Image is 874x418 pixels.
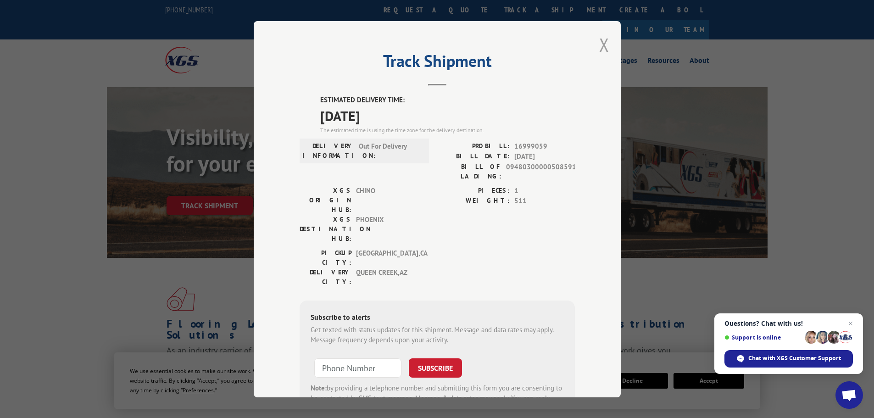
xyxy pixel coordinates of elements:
div: Get texted with status updates for this shipment. Message and data rates may apply. Message frequ... [311,324,564,345]
label: DELIVERY INFORMATION: [302,141,354,160]
div: Chat with XGS Customer Support [724,350,853,368]
label: WEIGHT: [437,196,510,206]
span: CHINO [356,185,418,214]
label: DELIVERY CITY: [300,267,351,286]
span: Questions? Chat with us! [724,320,853,327]
span: Close chat [845,318,856,329]
label: PICKUP CITY: [300,248,351,267]
button: Close modal [599,33,609,57]
span: 1 [514,185,575,196]
span: Chat with XGS Customer Support [748,354,841,362]
strong: Note: [311,383,327,392]
div: by providing a telephone number and submitting this form you are consenting to be contacted by SM... [311,383,564,414]
span: Support is online [724,334,802,341]
button: SUBSCRIBE [409,358,462,377]
span: [GEOGRAPHIC_DATA] , CA [356,248,418,267]
label: XGS DESTINATION HUB: [300,214,351,243]
span: 511 [514,196,575,206]
label: PIECES: [437,185,510,196]
span: QUEEN CREEK , AZ [356,267,418,286]
label: XGS ORIGIN HUB: [300,185,351,214]
span: [DATE] [320,105,575,126]
div: The estimated time is using the time zone for the delivery destination. [320,126,575,134]
span: Out For Delivery [359,141,421,160]
label: PROBILL: [437,141,510,151]
span: PHOENIX [356,214,418,243]
div: Open chat [835,381,863,409]
label: ESTIMATED DELIVERY TIME: [320,95,575,106]
span: [DATE] [514,151,575,162]
span: 09480300000508591 [506,162,575,181]
input: Phone Number [314,358,401,377]
h2: Track Shipment [300,55,575,72]
label: BILL DATE: [437,151,510,162]
span: 16999059 [514,141,575,151]
div: Subscribe to alerts [311,311,564,324]
label: BILL OF LADING: [437,162,501,181]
